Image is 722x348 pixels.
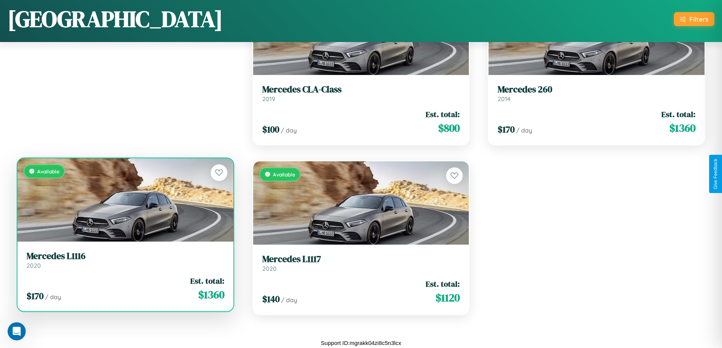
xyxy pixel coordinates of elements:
[27,290,44,302] span: $ 170
[27,251,224,262] h3: Mercedes L1116
[516,126,532,134] span: / day
[262,265,277,272] span: 2020
[321,338,401,348] p: Support ID: mgrakk04zi8c5n3lcx
[661,109,695,120] span: Est. total:
[498,95,511,103] span: 2014
[262,95,275,103] span: 2019
[27,262,41,269] span: 2020
[8,3,223,34] h1: [GEOGRAPHIC_DATA]
[689,15,708,23] div: Filters
[426,278,460,289] span: Est. total:
[498,84,695,95] h3: Mercedes 260
[273,171,295,178] span: Available
[45,293,61,301] span: / day
[281,296,297,304] span: / day
[713,159,718,189] div: Give Feedback
[281,126,297,134] span: / day
[37,168,60,175] span: Available
[674,12,714,26] button: Filters
[8,322,26,340] iframe: Intercom live chat
[426,109,460,120] span: Est. total:
[27,251,224,269] a: Mercedes L11162020
[198,287,224,302] span: $ 1360
[498,84,695,103] a: Mercedes 2602014
[435,290,460,305] span: $ 1120
[262,84,460,95] h3: Mercedes CLA-Class
[669,120,695,136] span: $ 1360
[262,254,460,272] a: Mercedes L11172020
[190,275,224,286] span: Est. total:
[262,293,280,305] span: $ 140
[262,123,279,136] span: $ 100
[438,120,460,136] span: $ 800
[262,84,460,103] a: Mercedes CLA-Class2019
[262,254,460,265] h3: Mercedes L1117
[498,123,515,136] span: $ 170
